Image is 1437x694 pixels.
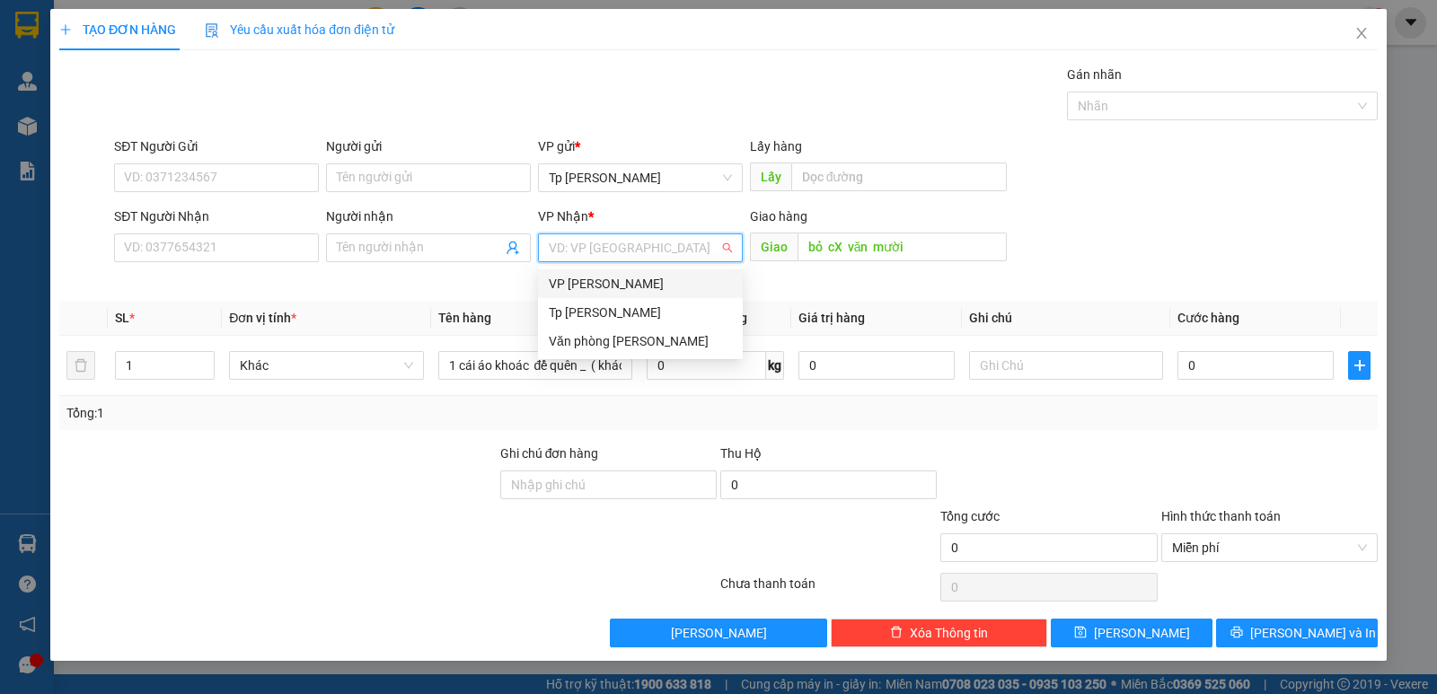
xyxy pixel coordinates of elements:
span: [PERSON_NAME] và In [1250,623,1376,643]
div: Tổng: 1 [66,403,556,423]
span: VP Nhận [538,209,588,224]
div: SĐT Người Gửi [114,136,319,156]
div: Chưa thanh toán [718,574,939,605]
button: plus [1348,351,1371,380]
span: Thu Hộ [720,446,762,461]
span: close [1354,26,1369,40]
div: Văn phòng Phan Thiết [538,327,743,356]
span: save [1074,626,1087,640]
span: Tên hàng [438,311,491,325]
button: [PERSON_NAME] [610,619,826,647]
button: deleteXóa Thông tin [831,619,1047,647]
b: [DOMAIN_NAME] [151,68,247,83]
button: Close [1336,9,1387,59]
span: Lấy hàng [750,139,802,154]
span: printer [1230,626,1243,640]
input: Ghi Chú [969,351,1163,380]
input: Ghi chú đơn hàng [500,470,717,499]
span: SL [115,311,129,325]
div: Người gửi [326,136,531,156]
div: Tp Hồ Chí Minh [538,298,743,327]
th: Ghi chú [962,301,1170,336]
span: user-add [506,241,520,255]
div: Tp [PERSON_NAME] [549,303,732,322]
div: VP [PERSON_NAME] [549,274,732,294]
input: 0 [798,351,955,380]
b: [PERSON_NAME] [22,116,101,200]
div: SĐT Người Nhận [114,206,319,226]
span: TẠO ĐƠN HÀNG [59,22,176,37]
span: Xóa Thông tin [910,623,988,643]
label: Gán nhãn [1067,67,1122,82]
span: Khác [240,352,412,379]
div: Người nhận [326,206,531,226]
button: delete [66,351,95,380]
span: delete [890,626,903,640]
span: Giao [750,233,798,261]
label: Hình thức thanh toán [1161,509,1281,523]
label: Ghi chú đơn hàng [500,446,599,461]
span: plus [59,23,72,36]
li: (c) 2017 [151,85,247,108]
span: plus [1349,358,1370,373]
span: Giá trị hàng [798,311,865,325]
b: Gửi khách hàng [110,26,178,110]
div: VP Phan Rang [538,269,743,298]
span: [PERSON_NAME] [671,623,767,643]
span: Miễn phí [1172,534,1367,561]
img: logo.jpg [195,22,238,66]
span: Yêu cầu xuất hóa đơn điện tử [205,22,394,37]
span: Giao hàng [750,209,807,224]
img: icon [205,23,219,38]
span: Đơn vị tính [229,311,296,325]
input: Dọc đường [791,163,1008,191]
span: Tp Hồ Chí Minh [549,164,732,191]
div: Văn phòng [PERSON_NAME] [549,331,732,351]
div: Văn phòng không hợp lệ [538,264,743,285]
button: save[PERSON_NAME] [1051,619,1212,647]
span: Lấy [750,163,791,191]
span: kg [766,351,784,380]
span: Cước hàng [1177,311,1239,325]
div: VP gửi [538,136,743,156]
input: Dọc đường [798,233,1008,261]
span: [PERSON_NAME] [1094,623,1190,643]
span: Tổng cước [940,509,1000,523]
input: VD: Bàn, Ghế [438,351,632,380]
button: printer[PERSON_NAME] và In [1216,619,1378,647]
